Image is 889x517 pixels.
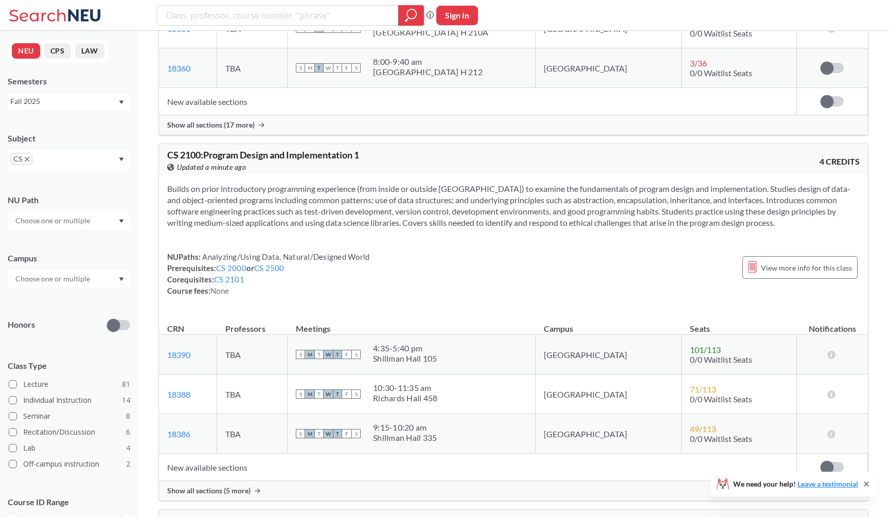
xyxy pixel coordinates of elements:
[305,63,314,73] span: M
[9,394,130,407] label: Individual Instruction
[9,457,130,471] label: Off-campus instruction
[536,375,682,414] td: [GEOGRAPHIC_DATA]
[333,389,342,399] span: T
[8,93,130,110] div: Fall 2025Dropdown arrow
[536,313,682,335] th: Campus
[342,389,351,399] span: F
[373,353,437,364] div: Shillman Hall 105
[75,43,104,59] button: LAW
[167,251,369,296] div: NUPaths: Prerequisites: or Corequisites: Course fees:
[254,263,285,273] a: CS 2500
[690,58,707,68] span: 3 / 36
[217,335,288,375] td: TBA
[10,215,97,227] input: Choose one or multiple
[690,384,716,394] span: 71 / 113
[342,63,351,73] span: F
[333,63,342,73] span: T
[167,149,359,161] span: CS 2100 : Program Design and Implementation 1
[159,481,868,501] div: Show all sections (5 more)
[314,389,324,399] span: T
[351,350,361,359] span: S
[9,425,130,439] label: Recitation/Discussion
[351,389,361,399] span: S
[761,261,852,274] span: View more info for this class
[9,441,130,455] label: Lab
[8,496,130,508] p: Course ID Range
[342,350,351,359] span: F
[820,156,860,167] span: 4 CREDITS
[324,389,333,399] span: W
[167,63,190,73] a: 18360
[690,28,752,38] span: 0/0 Waitlist Seats
[216,263,246,273] a: CS 2000
[351,429,361,438] span: S
[119,277,124,281] svg: Dropdown arrow
[122,379,130,390] span: 81
[126,458,130,470] span: 2
[324,63,333,73] span: W
[536,414,682,454] td: [GEOGRAPHIC_DATA]
[177,162,246,173] span: Updated a minute ago
[398,5,424,26] div: magnifying glass
[8,150,130,171] div: CSX to remove pillDropdown arrow
[25,157,29,162] svg: X to remove pill
[44,43,71,59] button: CPS
[333,429,342,438] span: T
[296,389,305,399] span: S
[167,323,184,334] div: CRN
[217,48,288,88] td: TBA
[126,442,130,454] span: 4
[217,375,288,414] td: TBA
[165,7,391,24] input: Class, professor, course number, "phrase"
[305,429,314,438] span: M
[12,43,40,59] button: NEU
[214,275,244,284] a: CS 2101
[296,350,305,359] span: S
[373,422,437,433] div: 9:15 - 10:20 am
[690,354,752,364] span: 0/0 Waitlist Seats
[8,253,130,264] div: Campus
[351,63,361,73] span: S
[690,424,716,434] span: 49 / 113
[690,345,721,354] span: 101 / 113
[167,183,860,228] section: Builds on prior introductory programming experience (from inside or outside [GEOGRAPHIC_DATA]) to...
[10,153,32,165] span: CSX to remove pill
[333,350,342,359] span: T
[210,286,229,295] span: None
[373,27,488,38] div: [GEOGRAPHIC_DATA] H 210A
[8,194,130,206] div: NU Path
[217,313,288,335] th: Professors
[126,426,130,438] span: 6
[373,343,437,353] div: 4:35 - 5:40 pm
[167,350,190,360] a: 18390
[119,219,124,223] svg: Dropdown arrow
[167,24,190,33] a: 18361
[690,68,752,78] span: 0/0 Waitlist Seats
[119,100,124,104] svg: Dropdown arrow
[159,88,797,115] td: New available sections
[536,48,682,88] td: [GEOGRAPHIC_DATA]
[167,389,190,399] a: 18388
[682,313,797,335] th: Seats
[201,252,369,261] span: Analyzing/Using Data, Natural/Designed World
[8,212,130,229] div: Dropdown arrow
[296,429,305,438] span: S
[126,411,130,422] span: 8
[8,133,130,144] div: Subject
[122,395,130,406] span: 14
[690,394,752,404] span: 0/0 Waitlist Seats
[159,454,797,481] td: New available sections
[159,115,868,135] div: Show all sections (17 more)
[8,76,130,87] div: Semesters
[167,486,251,495] span: Show all sections (5 more)
[8,270,130,288] div: Dropdown arrow
[305,350,314,359] span: M
[436,6,478,25] button: Sign In
[296,63,305,73] span: S
[10,273,97,285] input: Choose one or multiple
[405,8,417,23] svg: magnifying glass
[373,433,437,443] div: Shillman Hall 335
[797,313,868,335] th: Notifications
[373,57,483,67] div: 8:00 - 9:40 am
[797,479,858,488] a: Leave a testimonial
